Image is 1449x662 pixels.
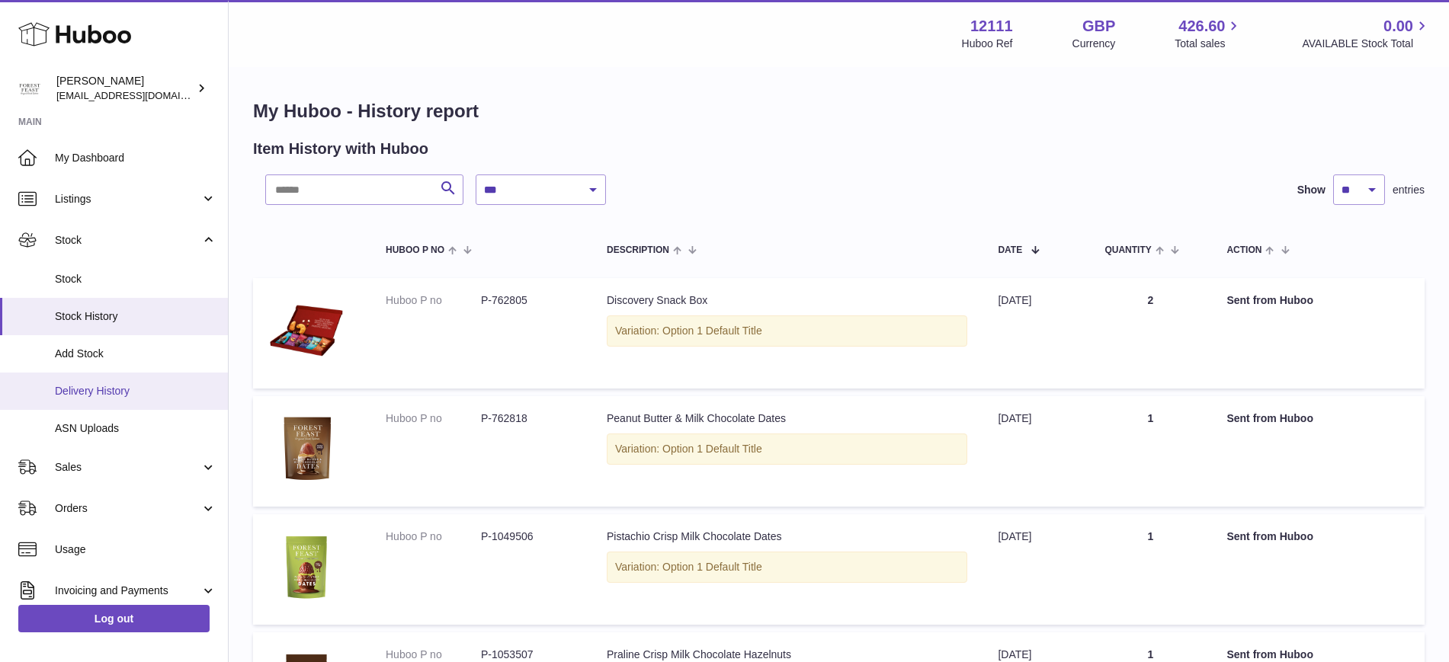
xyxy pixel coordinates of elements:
[983,396,1089,507] td: [DATE]
[1175,16,1242,51] a: 426.60 Total sales
[607,433,967,465] div: Variation: Option 1 Default Title
[1297,183,1326,197] label: Show
[55,384,216,398] span: Delivery History
[1226,412,1313,424] strong: Sent from Huboo
[55,309,216,324] span: Stock History
[1302,16,1431,51] a: 0.00 AVAILABLE Stock Total
[1226,294,1313,306] strong: Sent from Huboo
[386,648,481,662] dt: Huboo P no
[607,552,967,583] div: Variation: Option 1 Default Title
[55,584,200,598] span: Invoicing and Payments
[56,74,194,103] div: [PERSON_NAME]
[386,411,481,426] dt: Huboo P no
[481,529,576,544] dd: P-1049506
[55,192,200,206] span: Listings
[55,151,216,165] span: My Dashboard
[591,278,983,389] td: Discovery Snack Box
[1226,648,1313,660] strong: Sent from Huboo
[591,396,983,507] td: Peanut Butter & Milk Chocolate Dates
[55,272,216,286] span: Stock
[962,37,1013,51] div: Huboo Ref
[1089,396,1211,507] td: 1
[386,529,481,544] dt: Huboo P no
[607,245,669,255] span: Description
[1383,16,1413,37] span: 0.00
[386,293,481,308] dt: Huboo P no
[983,278,1089,389] td: [DATE]
[481,411,576,426] dd: P-762818
[607,315,967,347] div: Variation: Option 1 Default Title
[1082,16,1115,37] strong: GBP
[1178,16,1225,37] span: 426.60
[268,411,345,488] img: PeanutbutterdatsFOP_2db93e17-1001-435a-b75a-77966db8c679.png
[1175,37,1242,51] span: Total sales
[481,648,576,662] dd: P-1053507
[386,245,444,255] span: Huboo P no
[983,514,1089,625] td: [DATE]
[970,16,1013,37] strong: 12111
[268,529,345,606] img: FF_9343_PISTACHIO_MILK_CHOC_DATE_Pack_FOP.png
[1393,183,1425,197] span: entries
[481,293,576,308] dd: P-762805
[55,347,216,361] span: Add Stock
[18,77,41,100] img: bronaghc@forestfeast.com
[1089,514,1211,625] td: 1
[253,139,428,159] h2: Item History with Huboo
[268,293,345,369] img: FFBOX.png
[1089,278,1211,389] td: 2
[55,501,200,516] span: Orders
[1226,530,1313,542] strong: Sent from Huboo
[56,89,224,101] span: [EMAIL_ADDRESS][DOMAIN_NAME]
[1104,245,1151,255] span: Quantity
[998,245,1022,255] span: Date
[591,514,983,625] td: Pistachio Crisp Milk Chocolate Dates
[55,233,200,248] span: Stock
[55,421,216,436] span: ASN Uploads
[253,99,1425,123] h1: My Huboo - History report
[1226,245,1261,255] span: Action
[18,605,210,632] a: Log out
[1072,37,1116,51] div: Currency
[55,460,200,475] span: Sales
[55,542,216,557] span: Usage
[1302,37,1431,51] span: AVAILABLE Stock Total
